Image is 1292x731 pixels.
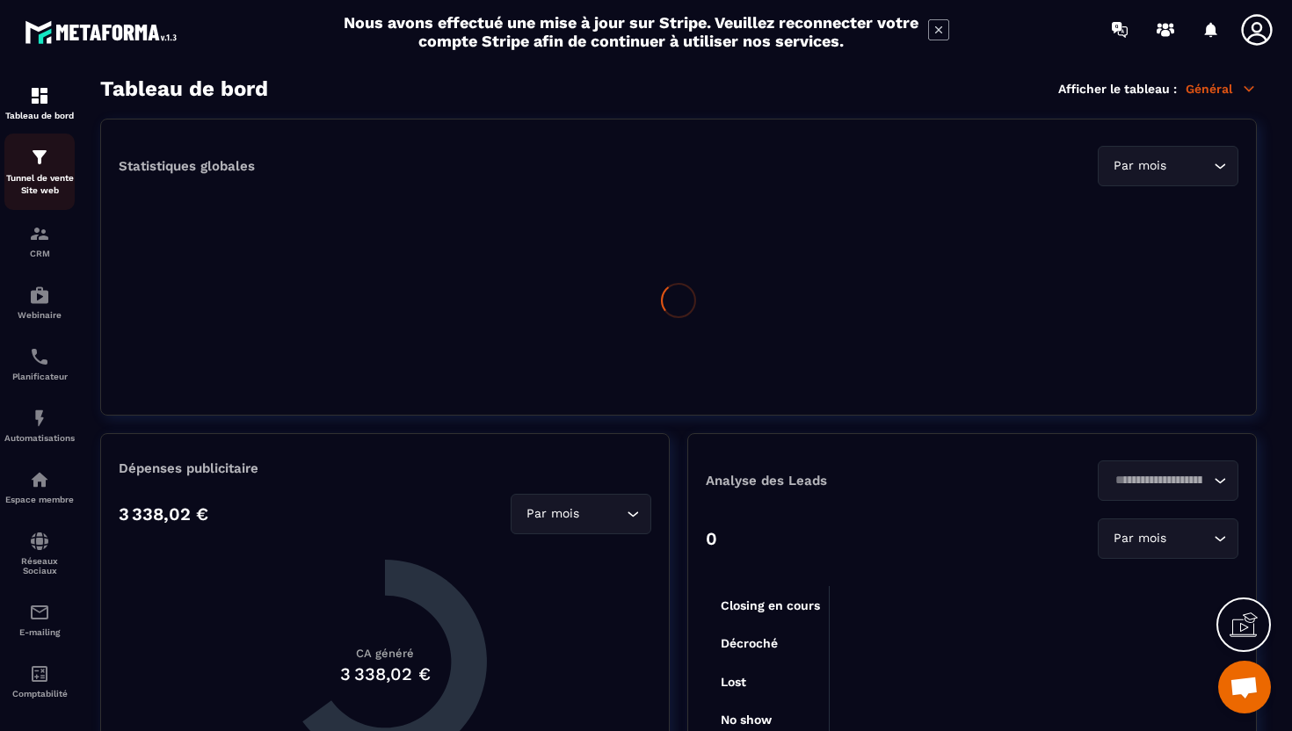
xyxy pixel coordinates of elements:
[4,456,75,517] a: automationsautomationsEspace membre
[343,13,919,50] h2: Nous avons effectué une mise à jour sur Stripe. Veuillez reconnecter votre compte Stripe afin de ...
[119,460,651,476] p: Dépenses publicitaire
[29,469,50,490] img: automations
[511,494,651,534] div: Search for option
[1098,518,1238,559] div: Search for option
[4,650,75,712] a: accountantaccountantComptabilité
[29,285,50,306] img: automations
[706,473,972,489] p: Analyse des Leads
[4,172,75,197] p: Tunnel de vente Site web
[4,249,75,258] p: CRM
[721,675,746,689] tspan: Lost
[25,16,183,48] img: logo
[4,333,75,394] a: schedulerschedulerPlanificateur
[721,598,820,613] tspan: Closing en cours
[29,602,50,623] img: email
[721,636,778,650] tspan: Décroché
[29,346,50,367] img: scheduler
[522,504,583,524] span: Par mois
[4,210,75,271] a: formationformationCRM
[1170,529,1209,548] input: Search for option
[4,310,75,320] p: Webinaire
[706,528,717,549] p: 0
[4,134,75,210] a: formationformationTunnel de vente Site web
[29,223,50,244] img: formation
[29,147,50,168] img: formation
[4,72,75,134] a: formationformationTableau de bord
[1109,156,1170,176] span: Par mois
[4,433,75,443] p: Automatisations
[1098,460,1238,501] div: Search for option
[4,517,75,589] a: social-networksocial-networkRéseaux Sociaux
[4,495,75,504] p: Espace membre
[29,663,50,684] img: accountant
[29,408,50,429] img: automations
[721,713,773,727] tspan: No show
[1098,146,1238,186] div: Search for option
[1109,529,1170,548] span: Par mois
[1109,471,1209,490] input: Search for option
[29,85,50,106] img: formation
[119,158,255,174] p: Statistiques globales
[4,271,75,333] a: automationsautomationsWebinaire
[4,394,75,456] a: automationsautomationsAutomatisations
[29,531,50,552] img: social-network
[119,503,208,525] p: 3 338,02 €
[4,372,75,381] p: Planificateur
[4,556,75,575] p: Réseaux Sociaux
[1170,156,1209,176] input: Search for option
[1186,81,1257,97] p: Général
[1218,661,1271,713] div: Ouvrir le chat
[100,76,268,101] h3: Tableau de bord
[583,504,622,524] input: Search for option
[1058,82,1177,96] p: Afficher le tableau :
[4,589,75,650] a: emailemailE-mailing
[4,111,75,120] p: Tableau de bord
[4,627,75,637] p: E-mailing
[4,689,75,698] p: Comptabilité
